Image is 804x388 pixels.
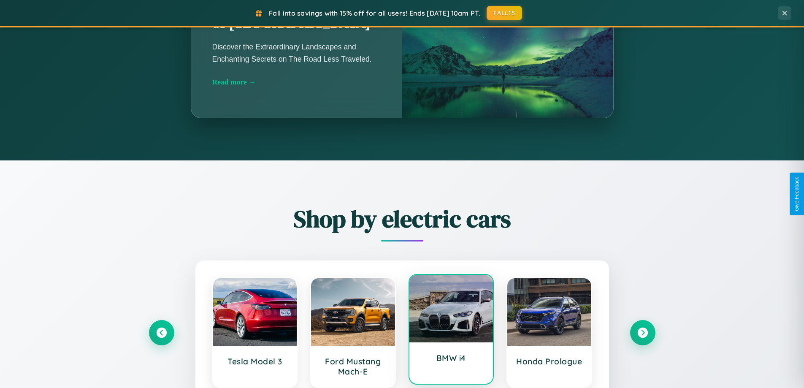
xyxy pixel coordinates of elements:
[516,356,583,366] h3: Honda Prologue
[149,203,655,235] h2: Shop by electric cars
[212,78,381,87] div: Read more →
[212,41,381,65] p: Discover the Extraordinary Landscapes and Enchanting Secrets on The Road Less Traveled.
[487,6,522,20] button: FALL15
[319,356,387,377] h3: Ford Mustang Mach-E
[222,356,289,366] h3: Tesla Model 3
[269,9,480,17] span: Fall into savings with 15% off for all users! Ends [DATE] 10am PT.
[794,177,800,211] div: Give Feedback
[418,353,485,363] h3: BMW i4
